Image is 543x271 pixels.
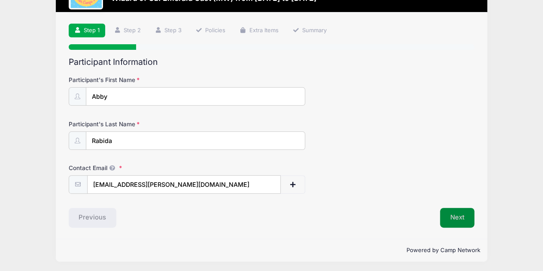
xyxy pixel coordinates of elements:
[69,120,204,128] label: Participant's Last Name
[108,24,146,38] a: Step 2
[69,164,204,172] label: Contact Email
[63,246,480,255] p: Powered by Camp Network
[190,24,231,38] a: Policies
[69,57,475,67] h2: Participant Information
[287,24,332,38] a: Summary
[440,208,475,228] button: Next
[69,24,106,38] a: Step 1
[87,175,281,194] input: email@email.com
[234,24,284,38] a: Extra Items
[149,24,187,38] a: Step 3
[86,131,306,150] input: Participant's Last Name
[69,76,204,84] label: Participant's First Name
[86,87,306,106] input: Participant's First Name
